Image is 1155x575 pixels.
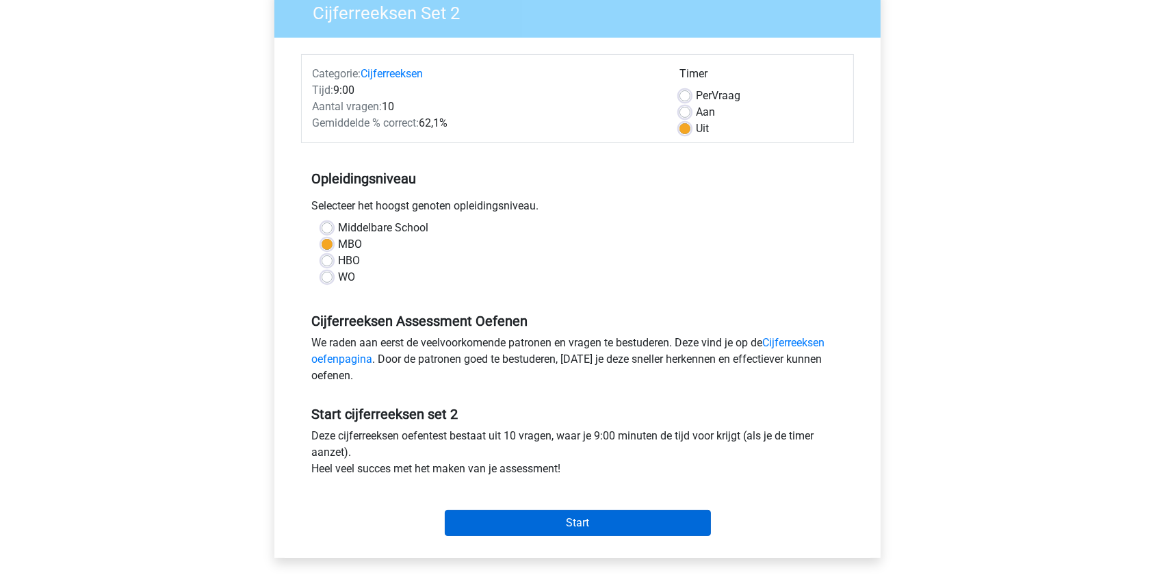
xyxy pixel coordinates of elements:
label: WO [338,269,355,285]
label: Uit [696,120,709,137]
div: Selecteer het hoogst genoten opleidingsniveau. [301,198,854,220]
span: Per [696,89,712,102]
h5: Start cijferreeksen set 2 [311,406,844,422]
span: Categorie: [312,67,361,80]
label: Aan [696,104,715,120]
div: Deze cijferreeksen oefentest bestaat uit 10 vragen, waar je 9:00 minuten de tijd voor krijgt (als... [301,428,854,483]
a: Cijferreeksen [361,67,423,80]
label: Middelbare School [338,220,428,236]
input: Start [445,510,711,536]
div: 9:00 [302,82,669,99]
span: Gemiddelde % correct: [312,116,419,129]
h5: Opleidingsniveau [311,165,844,192]
div: We raden aan eerst de veelvoorkomende patronen en vragen te bestuderen. Deze vind je op de . Door... [301,335,854,389]
label: MBO [338,236,362,253]
div: 62,1% [302,115,669,131]
span: Aantal vragen: [312,100,382,113]
span: Tijd: [312,84,333,97]
h5: Cijferreeksen Assessment Oefenen [311,313,844,329]
label: HBO [338,253,360,269]
label: Vraag [696,88,740,104]
div: 10 [302,99,669,115]
div: Timer [679,66,843,88]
